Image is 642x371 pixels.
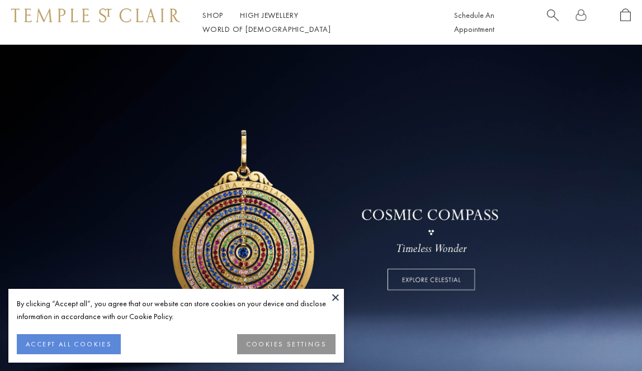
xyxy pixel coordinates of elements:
[620,8,631,36] a: Open Shopping Bag
[237,334,336,354] button: COOKIES SETTINGS
[202,24,331,34] a: World of [DEMOGRAPHIC_DATA]World of [DEMOGRAPHIC_DATA]
[547,8,559,36] a: Search
[240,10,299,20] a: High JewelleryHigh Jewellery
[454,10,494,34] a: Schedule An Appointment
[11,8,180,22] img: Temple St. Clair
[202,10,223,20] a: ShopShop
[17,297,336,323] div: By clicking “Accept all”, you agree that our website can store cookies on your device and disclos...
[202,8,429,36] nav: Main navigation
[586,318,631,360] iframe: Gorgias live chat messenger
[17,334,121,354] button: ACCEPT ALL COOKIES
